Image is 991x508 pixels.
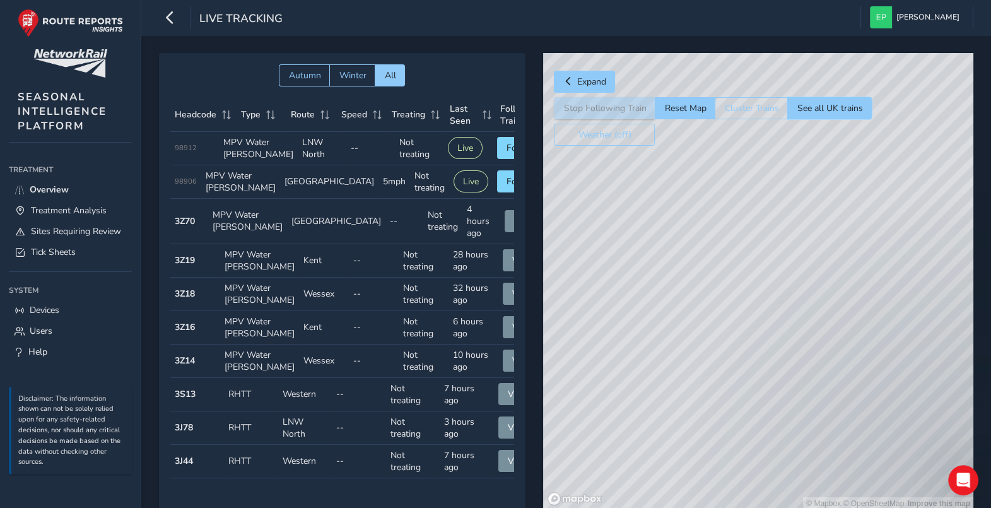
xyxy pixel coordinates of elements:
td: Wessex [299,345,349,378]
strong: 3J44 [175,455,193,467]
span: View [508,422,528,434]
span: Headcode [175,109,216,121]
button: [PERSON_NAME] [870,6,964,28]
td: Kent [299,311,349,345]
span: Winter [339,69,366,81]
iframe: Intercom live chat [948,465,978,495]
td: MPV Water [PERSON_NAME] [201,165,280,199]
span: View [512,254,532,266]
td: Wessex [299,278,349,311]
span: Help [28,346,47,358]
span: View [508,455,528,467]
span: Follow [507,142,534,154]
button: Follow [497,170,544,192]
button: Autumn [279,64,329,86]
strong: 3Z16 [175,321,195,333]
td: 7 hours ago [440,445,494,478]
div: System [9,281,132,300]
a: Help [9,341,132,362]
td: 5mph [378,165,410,199]
td: MPV Water [PERSON_NAME] [220,278,299,311]
span: Users [30,325,52,337]
a: Sites Requiring Review [9,221,132,242]
img: diamond-layout [870,6,892,28]
button: View [503,316,542,338]
td: 7 hours ago [440,378,494,411]
td: -- [332,411,386,445]
span: Follow Train [500,103,531,127]
td: -- [332,378,386,411]
a: Devices [9,300,132,321]
td: -- [346,132,395,165]
button: View [498,383,537,405]
td: [GEOGRAPHIC_DATA] [287,199,385,244]
td: 28 hours ago [449,244,498,278]
strong: 3Z19 [175,254,195,266]
td: [GEOGRAPHIC_DATA] [280,165,378,199]
strong: 3Z70 [175,215,195,227]
td: RHTT [224,411,278,445]
span: Treatment Analysis [31,204,107,216]
span: View [512,288,532,300]
button: Reset Map [655,97,715,119]
span: Treating [392,109,425,121]
td: 6 hours ago [449,311,498,345]
td: -- [349,345,399,378]
td: MPV Water [PERSON_NAME] [208,199,287,244]
td: Western [278,445,332,478]
td: 3 hours ago [440,411,494,445]
td: MPV Water [PERSON_NAME] [220,345,299,378]
span: Expand [577,76,606,88]
button: See all UK trains [787,97,872,119]
span: Overview [30,184,69,196]
td: Not treating [395,132,443,165]
td: LNW North [278,411,332,445]
button: Expand [554,71,615,93]
button: View [498,416,537,439]
span: Autumn [288,69,320,81]
a: Treatment Analysis [9,200,132,221]
td: MPV Water [PERSON_NAME] [220,311,299,345]
button: View [498,450,537,472]
td: -- [332,445,386,478]
span: Devices [30,304,59,316]
td: -- [349,278,399,311]
span: Last Seen [450,103,478,127]
button: Live [454,170,488,192]
span: Type [241,109,261,121]
td: -- [385,199,423,244]
button: View [503,249,542,271]
td: RHTT [224,378,278,411]
span: Speed [341,109,367,121]
td: RHTT [224,445,278,478]
a: Users [9,321,132,341]
button: View [503,350,542,372]
td: Not treating [399,244,449,278]
button: Live [448,137,483,159]
td: Western [278,378,332,411]
a: Tick Sheets [9,242,132,263]
td: 32 hours ago [449,278,498,311]
strong: 3J78 [175,422,193,434]
button: All [375,64,405,86]
img: rr logo [18,9,123,37]
td: MPV Water [PERSON_NAME] [220,244,299,278]
button: Follow [497,137,544,159]
td: LNW North [298,132,346,165]
strong: 3S13 [175,388,196,400]
td: -- [349,311,399,345]
span: View [508,388,528,400]
span: View [512,355,532,367]
td: Not treating [386,445,440,478]
td: Not treating [386,411,440,445]
span: View [512,321,532,333]
strong: 3Z14 [175,355,195,367]
p: Disclaimer: The information shown can not be solely relied upon for any safety-related decisions,... [18,394,126,468]
span: Tick Sheets [31,246,76,258]
td: Not treating [399,278,449,311]
button: View [505,210,544,232]
button: Weather (off) [554,124,655,146]
button: Winter [329,64,375,86]
span: Sites Requiring Review [31,225,121,237]
img: customer logo [33,49,107,78]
